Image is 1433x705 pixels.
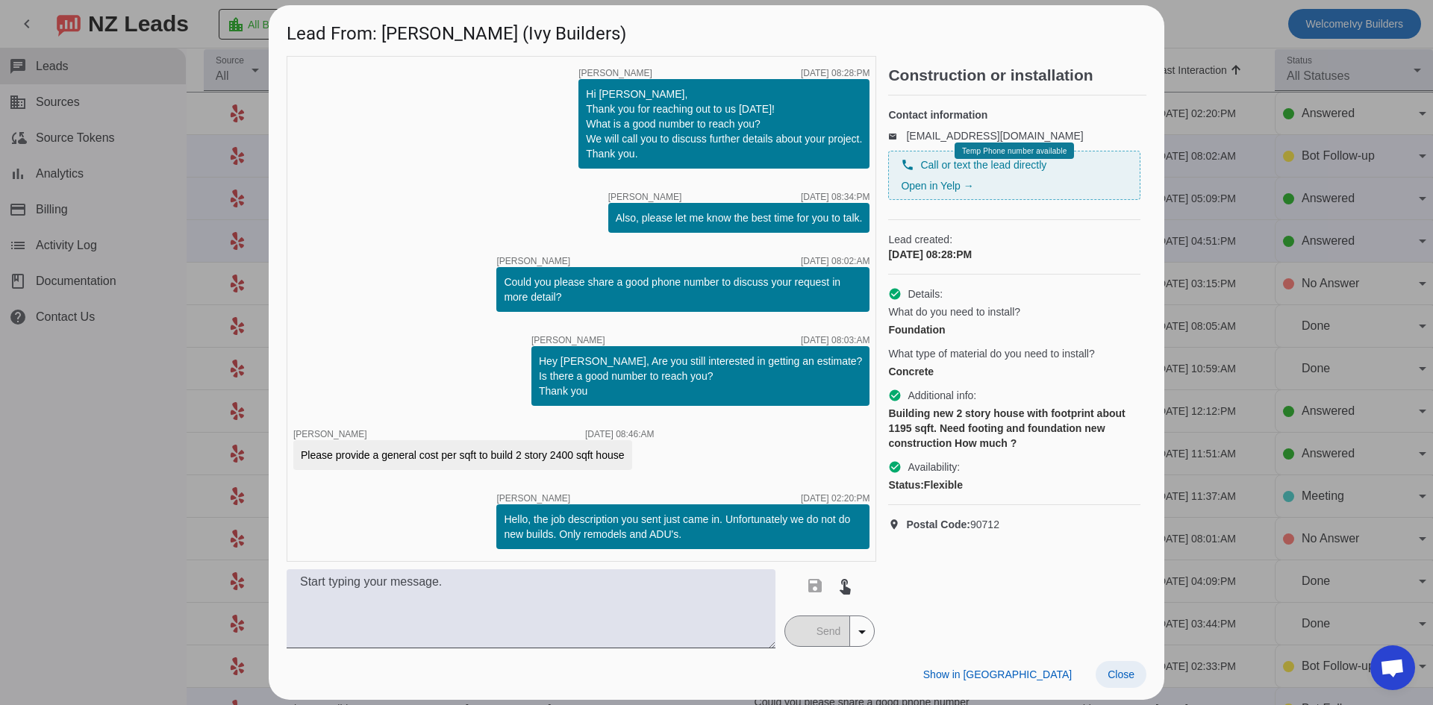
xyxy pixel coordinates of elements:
mat-icon: check_circle [888,389,902,402]
mat-icon: email [888,132,906,140]
div: Hey [PERSON_NAME], Are you still interested in getting an estimate? Is there a good number to rea... [539,354,862,398]
div: [DATE] 08:28:PM [801,69,870,78]
mat-icon: touch_app [836,577,854,595]
button: Close [1096,661,1146,688]
span: [PERSON_NAME] [496,494,570,503]
h4: Contact information [888,107,1140,122]
span: [PERSON_NAME] [608,192,682,201]
span: [PERSON_NAME] [531,336,605,345]
span: [PERSON_NAME] [293,429,367,439]
span: What type of material do you need to install? [888,346,1094,361]
a: Open in Yelp → [901,180,973,192]
div: Flexible [888,477,1140,492]
div: Hello, the job description you sent just came in. Unfortunately we do not do new builds. Only rem... [504,512,862,542]
h1: Lead From: [PERSON_NAME] (Ivy Builders) [269,5,1164,55]
div: Could you please share a good phone number to discuss your request in more detail?​ [504,275,862,304]
div: [DATE] 08:03:AM [801,336,870,345]
div: Hi [PERSON_NAME], Thank you for reaching out to us [DATE]! What is a good number to reach you? We... [586,87,862,161]
button: Show in [GEOGRAPHIC_DATA] [911,661,1084,688]
span: Lead created: [888,232,1140,247]
h2: Construction or installation [888,68,1146,83]
span: Call or text the lead directly [920,157,1046,172]
span: 90712 [906,517,999,532]
div: Open chat [1370,645,1415,690]
mat-icon: phone [901,158,914,172]
strong: Postal Code: [906,518,970,530]
div: Foundation [888,322,1140,337]
div: [DATE] 08:02:AM [801,257,870,266]
mat-icon: check_circle [888,287,902,301]
mat-icon: arrow_drop_down [853,623,871,641]
span: [PERSON_NAME] [578,69,652,78]
div: [DATE] 08:34:PM [801,192,870,201]
div: [DATE] 02:20:PM [801,494,870,503]
div: Building new 2 story house with footprint about 1195 sqft. Need footing and foundation new constr... [888,406,1140,451]
strong: Status: [888,479,923,491]
span: Temp Phone number available [962,147,1067,155]
div: Please provide a general cost per sqft to build 2 story 2400 sqft house [301,448,625,463]
div: Also, please let me know the best time for you to talk.​ [616,210,863,225]
span: Availability: [908,460,960,474]
div: [DATE] 08:46:AM [585,430,654,439]
span: Additional info: [908,388,976,403]
div: [DATE] 08:28:PM [888,247,1140,262]
span: What do you need to install? [888,304,1020,319]
div: Concrete [888,364,1140,379]
span: Show in [GEOGRAPHIC_DATA] [923,668,1072,680]
span: Details: [908,286,943,301]
mat-icon: location_on [888,518,906,530]
span: [PERSON_NAME] [496,257,570,266]
mat-icon: check_circle [888,460,902,474]
a: [EMAIL_ADDRESS][DOMAIN_NAME] [906,130,1083,142]
span: Close [1108,668,1134,680]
